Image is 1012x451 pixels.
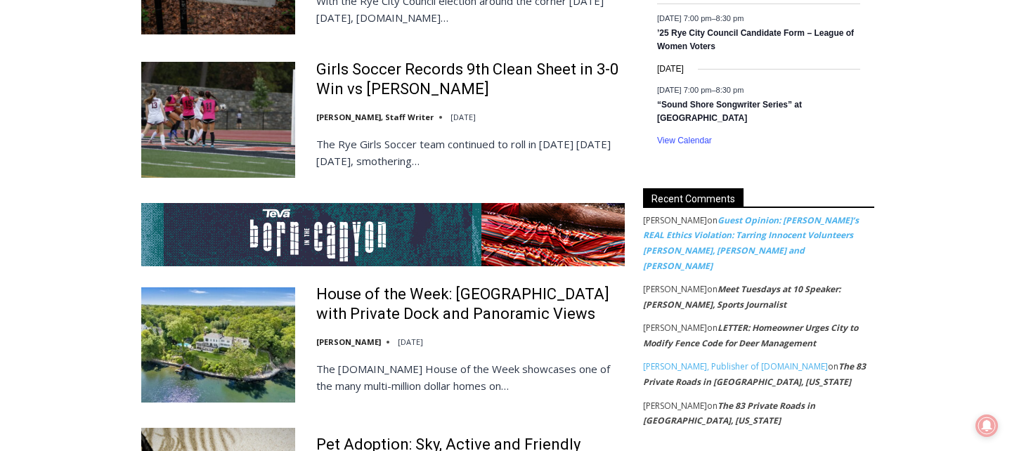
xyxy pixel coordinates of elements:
div: Face Painting [148,41,200,115]
a: Girls Soccer Records 9th Clean Sheet in 3-0 Win vs [PERSON_NAME] [316,60,625,100]
a: LETTER: Homeowner Urges City to Modify Fence Code for Deer Management [643,322,858,349]
div: 3 [148,119,154,133]
span: [PERSON_NAME] [643,214,707,226]
span: [PERSON_NAME] [643,283,707,295]
a: [PERSON_NAME] [316,336,381,347]
time: [DATE] [398,336,423,347]
time: – [657,86,744,94]
div: 6 [164,119,171,133]
img: House of the Week: Historic Rye Waterfront Estate with Private Dock and Panoramic Views [141,287,295,403]
a: The 83 Private Roads in [GEOGRAPHIC_DATA], [US_STATE] [643,400,815,427]
time: – [657,14,744,22]
footer: on [643,213,874,273]
span: [PERSON_NAME] [643,322,707,334]
div: Apply Now <> summer and RHS senior internships available [355,1,664,136]
time: [DATE] [657,63,684,76]
a: View Calendar [657,136,712,146]
footer: on [643,398,874,429]
span: Recent Comments [643,188,744,207]
a: [PERSON_NAME], Staff Writer [316,112,434,122]
a: House of the Week: [GEOGRAPHIC_DATA] with Private Dock and Panoramic Views [316,285,625,325]
footer: on [643,359,874,389]
a: Intern @ [DOMAIN_NAME] [338,136,681,175]
div: / [157,119,161,133]
span: [PERSON_NAME] [643,400,707,412]
span: [DATE] 7:00 pm [657,14,711,22]
p: The Rye Girls Soccer team continued to roll in [DATE] [DATE][DATE], smothering… [316,136,625,169]
a: Guest Opinion: [PERSON_NAME]’s REAL Ethics Violation: Tarring Innocent Volunteers [PERSON_NAME], ... [643,214,859,272]
a: “Sound Shore Songwriter Series” at [GEOGRAPHIC_DATA] [657,100,802,124]
span: 8:30 pm [716,86,744,94]
img: Girls Soccer Records 9th Clean Sheet in 3-0 Win vs Harrison [141,62,295,177]
span: 8:30 pm [716,14,744,22]
a: ’25 Rye City Council Candidate Form – League of Women Voters [657,28,854,53]
a: Meet Tuesdays at 10 Speaker: [PERSON_NAME], Sports Journalist [643,283,841,311]
p: The [DOMAIN_NAME] House of the Week showcases one of the many multi-million dollar homes on… [316,360,625,394]
span: [DATE] 7:00 pm [657,86,711,94]
time: [DATE] [450,112,476,122]
footer: on [643,282,874,312]
span: Intern @ [DOMAIN_NAME] [368,140,651,171]
footer: on [643,320,874,351]
a: [PERSON_NAME], Publisher of [DOMAIN_NAME] [643,360,828,372]
h4: [PERSON_NAME] Read Sanctuary Fall Fest: [DATE] [11,141,187,174]
a: [PERSON_NAME] Read Sanctuary Fall Fest: [DATE] [1,140,210,175]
